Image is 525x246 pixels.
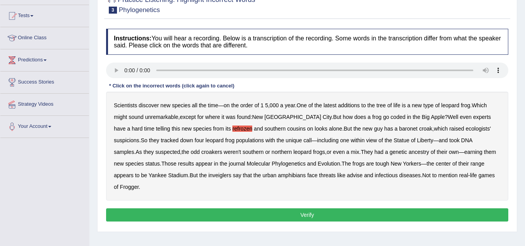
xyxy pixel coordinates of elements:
b: Frogger [120,184,139,190]
b: a [385,149,388,155]
b: croakers [201,149,222,155]
b: sound [129,114,143,120]
b: of [114,184,119,190]
b: that [243,172,252,178]
b: Those [161,161,176,167]
b: new [114,161,124,167]
b: of [411,137,415,143]
b: new [181,126,192,132]
b: infectious [375,172,398,178]
b: Evolution [318,161,340,167]
b: raised [449,126,464,132]
b: One [297,102,307,108]
b: and [307,161,316,167]
b: its [225,126,231,132]
b: hard [132,126,143,132]
b: their [459,161,469,167]
b: additions [338,102,360,108]
b: even [460,114,471,120]
b: guy [374,126,383,132]
b: time [144,126,154,132]
b: discover [139,102,159,108]
b: mix [351,149,359,155]
small: Phylogenetics [119,6,160,14]
b: go [383,114,389,120]
b: the [199,172,207,178]
b: looks [315,126,328,132]
a: Predictions [0,49,89,69]
b: them [484,149,496,155]
b: genetic [389,149,407,155]
b: range [471,161,485,167]
b: of [435,102,440,108]
b: of [378,137,383,143]
b: found [237,114,251,120]
b: from [213,126,224,132]
b: the [253,172,261,178]
b: a [368,114,371,120]
span: 3 [109,7,117,14]
b: the [353,126,361,132]
b: order [240,102,253,108]
a: Tests [0,5,89,24]
b: even [333,149,345,155]
b: games [478,172,495,178]
b: amphibians [278,172,306,178]
b: Yankee [148,172,166,178]
b: including [317,137,338,143]
b: ancestry [408,149,429,155]
b: Not [422,172,431,178]
b: the [385,137,392,143]
b: down [180,137,193,143]
b: the [220,161,227,167]
b: in [407,114,411,120]
b: alone [329,126,342,132]
b: have [114,126,126,132]
b: weren't [224,149,241,155]
b: telling [156,126,170,132]
b: and [254,126,263,132]
b: frog [461,102,470,108]
b: the [199,102,206,108]
b: all [192,102,197,108]
b: which [434,126,448,132]
b: But [190,172,198,178]
b: to [361,102,366,108]
b: this [172,126,180,132]
b: species [172,102,190,108]
b: new [412,102,422,108]
b: Statue [394,137,409,143]
b: species [126,161,144,167]
b: are [366,161,374,167]
b: it [222,114,224,120]
b: 000 [270,102,279,108]
b: Well [448,114,458,120]
b: took [449,137,459,143]
b: be [141,172,147,178]
b: in [214,161,218,167]
b: southern [242,149,263,155]
b: northern [272,149,292,155]
b: like [337,172,345,178]
b: Molecular [247,161,270,167]
b: populations [236,137,264,143]
b: frog [372,114,382,120]
b: had [374,149,383,155]
b: refrozen [232,126,252,132]
b: for [197,114,204,120]
b: is [402,102,406,108]
a: Your Account [0,116,89,135]
b: of [255,102,259,108]
b: their [437,149,447,155]
b: They [361,149,373,155]
b: Phylogenetics [272,161,305,167]
b: tree [377,102,386,108]
b: experts [473,114,491,120]
b: on [224,102,230,108]
b: croak [419,126,432,132]
a: Success Stories [0,72,89,91]
b: But [333,114,341,120]
b: Apple [431,114,445,120]
div: — , . . , : . ? . , . — — . , , . — . . — . . - . [106,92,508,201]
b: New [391,161,401,167]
